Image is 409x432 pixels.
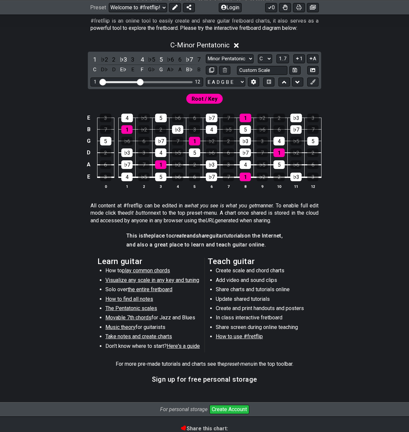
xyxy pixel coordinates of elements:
[219,3,242,12] button: Login
[166,55,175,64] div: toggle scale degree
[195,65,203,74] div: toggle pitch class
[276,54,289,63] button: 1..7
[85,171,93,183] td: E
[240,148,251,157] div: ♭7
[203,183,220,190] th: 6
[85,124,93,135] td: B
[138,137,149,145] div: 6
[257,114,268,122] div: ♭2
[109,65,118,74] div: toggle pitch class
[100,55,109,64] div: toggle scale degree
[240,137,251,145] div: ♭3
[105,267,200,276] li: How to
[85,159,93,171] td: A
[279,3,291,12] button: Toggle Dexterity for all fretkits
[109,55,118,64] div: toggle scale degree
[216,296,310,305] li: Update shared tutorials
[85,112,93,124] td: E
[265,3,277,12] button: 0
[122,267,170,274] span: play common chords
[290,137,302,145] div: ♭5
[90,4,106,11] span: Preset
[257,137,268,145] div: 3
[293,54,305,63] button: 1
[263,78,274,86] button: Toggle horizontal chord view
[209,405,249,414] button: Create Account
[293,3,305,12] button: Print
[121,173,133,181] div: 4
[185,55,194,64] div: toggle scale degree
[208,258,312,265] h2: Teach guitar
[85,135,93,147] td: G
[183,3,195,12] button: Share Preset
[119,183,136,190] th: 1
[105,333,172,340] span: Take notes and create charts
[257,125,268,134] div: ♭6
[125,210,150,216] em: edit button
[258,54,272,63] select: Tonic/Root
[307,114,319,122] div: 3
[172,125,183,134] div: ♭3
[90,65,99,74] div: toggle pitch class
[119,65,128,74] div: toggle pitch class
[138,173,149,181] div: ♭5
[292,78,303,86] button: Move down
[279,56,287,62] span: 1..7
[121,148,133,157] div: ♭3
[172,148,183,157] div: ♭5
[195,55,203,64] div: toggle scale degree
[100,148,111,157] div: 2
[187,202,257,209] em: what you see is what you get
[257,160,268,169] div: ♭5
[307,78,319,86] button: First click edit preset to enable marker editing
[136,183,152,190] th: 2
[116,360,293,368] p: For more pre-made tutorials and charts see the in the top toolbar.
[152,183,169,190] th: 3
[240,173,251,181] div: 1
[155,114,167,122] div: 5
[155,148,166,157] div: 4
[189,160,200,169] div: 2
[105,324,200,333] li: for guitarists
[105,296,153,302] span: How to find all notes
[105,324,136,330] span: Music theory
[273,173,285,181] div: 2
[172,114,184,122] div: ♭6
[216,324,310,333] li: Share screen during online teaching
[100,160,111,169] div: 6
[105,277,199,283] span: Visualize any scale in any key and tuning
[223,148,234,157] div: 6
[216,314,310,323] li: In class interactive fretboard
[248,78,259,86] button: Edit Tuning
[109,3,167,12] select: Preset
[195,79,200,85] div: 12
[169,3,181,12] button: Edit Preset
[288,183,305,190] th: 11
[176,55,184,64] div: toggle scale degree
[307,160,319,169] div: 6
[90,78,203,86] div: Visible fret range
[128,55,137,64] div: toggle scale degree
[90,202,319,224] p: All content at #fretflip can be edited in a manner. To enable full edit mode click the next to th...
[100,173,111,181] div: 3
[206,148,217,157] div: ♭6
[206,137,217,145] div: ♭2
[307,148,319,157] div: 2
[206,78,245,86] select: Tuning
[169,183,186,190] th: 4
[290,125,302,134] div: ♭7
[216,333,263,340] span: How to use #fretflip
[216,267,310,276] li: Create scale and chord charts
[100,137,111,145] div: 5
[220,183,237,190] th: 7
[155,125,166,134] div: 2
[189,137,200,145] div: 1
[225,361,254,367] em: preset-menu
[160,406,207,412] i: For personal storage
[166,65,175,74] div: toggle pitch class
[290,148,302,157] div: ♭2
[223,137,234,145] div: 2
[273,160,285,169] div: 5
[224,233,244,239] em: tutorials
[254,183,271,190] th: 9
